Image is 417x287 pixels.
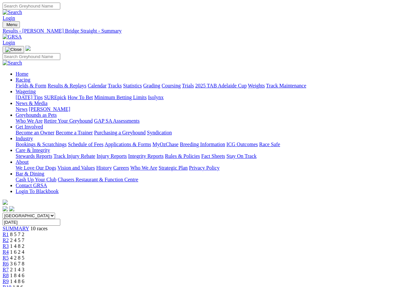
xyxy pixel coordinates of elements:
a: Breeding Information [180,142,225,147]
a: R8 [3,273,9,278]
a: Stay On Track [226,153,256,159]
div: Racing [16,83,414,89]
a: We Love Our Dogs [16,165,56,171]
span: 2 1 4 3 [10,267,24,272]
a: Login [3,15,15,21]
a: Who We Are [130,165,157,171]
a: R9 [3,279,9,284]
a: R3 [3,243,9,249]
img: Search [3,9,22,15]
a: Minimum Betting Limits [94,95,147,100]
div: News & Media [16,106,414,112]
a: News & Media [16,100,48,106]
a: Results & Replays [48,83,86,88]
input: Search [3,3,60,9]
a: [DATE] Tips [16,95,43,100]
a: Rules & Policies [165,153,200,159]
a: How To Bet [68,95,93,100]
button: Toggle navigation [3,21,20,28]
a: News [16,106,27,112]
span: SUMMARY [3,226,29,231]
a: Fact Sheets [201,153,225,159]
div: Bar & Dining [16,177,414,183]
a: Schedule of Fees [68,142,103,147]
a: Privacy Policy [189,165,220,171]
a: Racing [16,77,30,83]
span: 1 4 8 6 [10,279,24,284]
a: Retire Your Greyhound [44,118,93,124]
a: GAP SA Assessments [94,118,140,124]
img: GRSA [3,34,22,40]
a: Industry [16,136,33,141]
div: Industry [16,142,414,147]
a: Contact GRSA [16,183,47,188]
a: Trials [182,83,194,88]
img: facebook.svg [3,206,8,211]
a: R6 [3,261,9,266]
img: Search [3,60,22,66]
span: 10 races [30,226,48,231]
a: Purchasing a Greyhound [94,130,146,135]
a: R5 [3,255,9,261]
a: Bar & Dining [16,171,44,176]
a: [PERSON_NAME] [29,106,70,112]
a: R4 [3,249,9,255]
a: R7 [3,267,9,272]
a: Track Injury Rebate [53,153,95,159]
img: twitter.svg [9,206,14,211]
a: Wagering [16,89,36,94]
a: Home [16,71,28,77]
a: Greyhounds as Pets [16,112,57,118]
a: Applications & Forms [105,142,151,147]
div: Care & Integrity [16,153,414,159]
a: Tracks [108,83,122,88]
a: Track Maintenance [266,83,306,88]
a: Weights [248,83,265,88]
a: Race Safe [259,142,280,147]
a: Login [3,40,15,45]
a: Calendar [88,83,107,88]
a: Injury Reports [96,153,127,159]
img: logo-grsa-white.png [3,200,8,205]
span: 1 4 8 2 [10,243,24,249]
a: History [96,165,112,171]
div: Get Involved [16,130,414,136]
a: Vision and Values [57,165,95,171]
a: Syndication [147,130,172,135]
a: Become a Trainer [56,130,93,135]
span: 8 5 7 2 [10,232,24,237]
a: 2025 TAB Adelaide Cup [195,83,247,88]
img: Close [5,47,22,52]
input: Search [3,53,60,60]
a: Care & Integrity [16,147,50,153]
a: Coursing [162,83,181,88]
a: MyOzChase [152,142,179,147]
a: Bookings & Scratchings [16,142,66,147]
img: logo-grsa-white.png [25,46,31,51]
a: ICG Outcomes [226,142,258,147]
a: Results - [PERSON_NAME] Bridge Straight - Summary [3,28,414,34]
a: Cash Up Your Club [16,177,56,182]
button: Toggle navigation [3,46,24,53]
a: Statistics [123,83,142,88]
a: Strategic Plan [159,165,188,171]
span: 1 6 2 4 [10,249,24,255]
input: Select date [3,219,60,226]
div: About [16,165,414,171]
a: About [16,159,29,165]
a: Get Involved [16,124,43,129]
a: Isolynx [148,95,164,100]
span: Menu [7,22,17,27]
a: Who We Are [16,118,43,124]
a: R1 [3,232,9,237]
a: Fields & Form [16,83,46,88]
a: Careers [113,165,129,171]
a: R2 [3,237,9,243]
a: Integrity Reports [128,153,164,159]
